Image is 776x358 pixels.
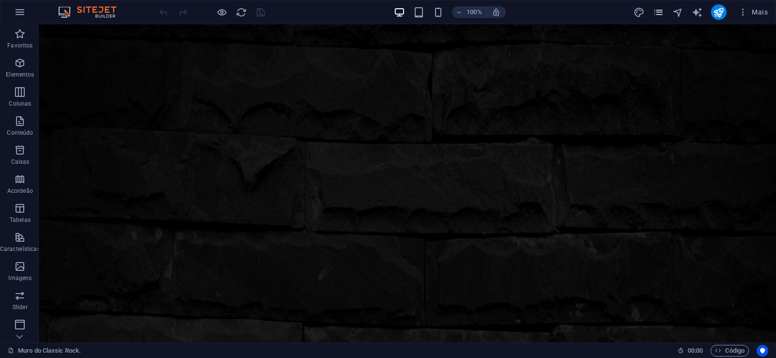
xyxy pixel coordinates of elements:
p: Slider [13,303,28,311]
button: text_generator [692,6,703,18]
i: Navegador [672,7,683,18]
i: Recarregar página [236,7,247,18]
button: Clique aqui para sair do modo de visualização e continuar editando [216,6,227,18]
span: Código [715,345,744,357]
i: Ao redimensionar, ajusta automaticamente o nível de zoom para caber no dispositivo escolhido. [492,8,501,16]
button: navigator [672,6,684,18]
i: Design (Ctrl+Alt+Y) [633,7,645,18]
p: Favoritos [7,42,32,49]
p: Caixas [11,158,30,166]
i: Páginas (Ctrl+Alt+S) [653,7,664,18]
button: Mais [734,4,772,20]
p: Elementos [6,71,34,78]
h6: Tempo de sessão [678,345,703,357]
a: Clique para cancelar a seleção. Clique duas vezes para abrir as Páginas [8,345,81,357]
img: Editor Logo [56,6,129,18]
span: : [695,347,696,354]
button: pages [653,6,664,18]
span: Mais [738,7,768,17]
p: Conteúdo [7,129,33,137]
button: design [633,6,645,18]
h6: 100% [467,6,482,18]
i: Publicar [713,7,724,18]
p: Colunas [9,100,31,108]
p: Tabelas [10,216,31,224]
button: publish [711,4,727,20]
p: Imagens [8,274,32,282]
i: AI Writer [692,7,703,18]
button: Código [711,345,749,357]
p: Acordeão [7,187,33,195]
span: 00 00 [688,345,703,357]
button: reload [235,6,247,18]
button: Usercentrics [757,345,768,357]
button: 100% [452,6,486,18]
